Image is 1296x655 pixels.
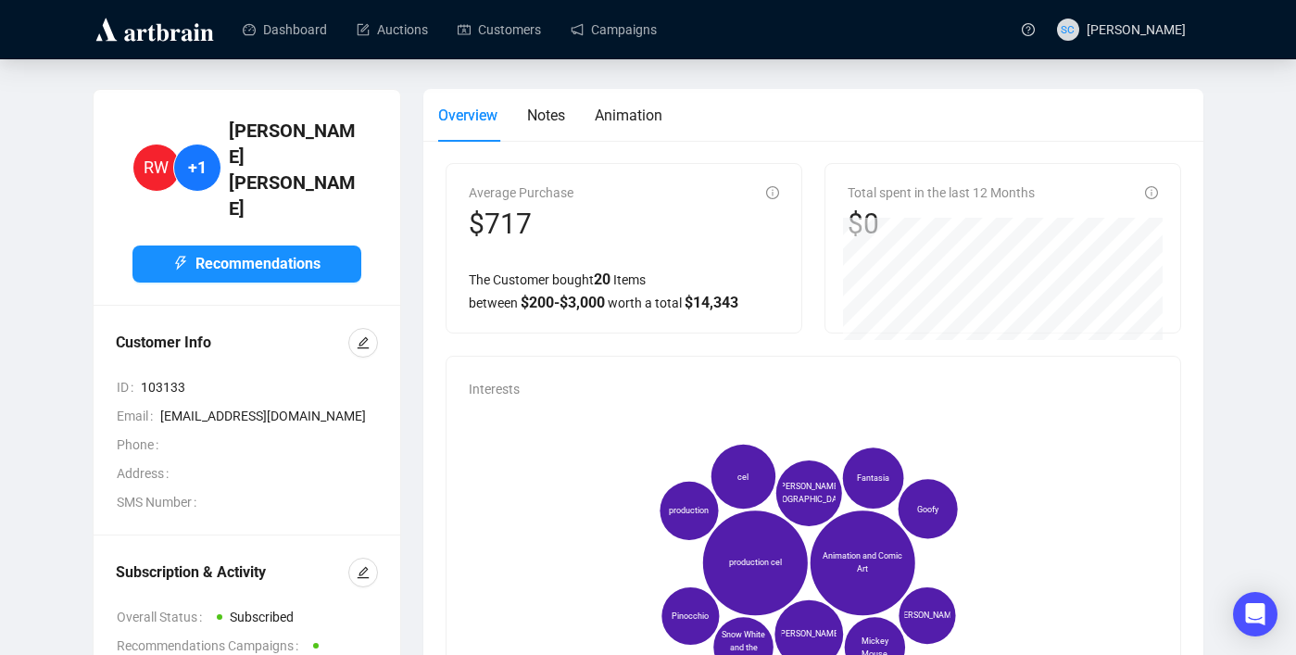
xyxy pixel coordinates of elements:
[777,628,839,641] span: [PERSON_NAME]
[521,294,605,311] span: $ 200 - $ 3,000
[117,492,204,512] span: SMS Number
[160,406,378,426] span: [EMAIL_ADDRESS][DOMAIN_NAME]
[857,472,889,485] span: Fantasia
[117,406,160,426] span: Email
[188,155,207,181] span: +1
[357,336,370,349] span: edit
[357,6,428,54] a: Auctions
[243,6,327,54] a: Dashboard
[195,252,321,275] span: Recommendations
[737,471,749,484] span: cel
[848,207,1035,242] div: $0
[1145,186,1158,199] span: info-circle
[173,256,188,271] span: thunderbolt
[527,107,565,124] span: Notes
[117,435,166,455] span: Phone
[571,6,657,54] a: Campaigns
[669,504,709,517] span: production
[141,377,378,397] span: 103133
[357,566,370,579] span: edit
[438,107,497,124] span: Overview
[469,268,779,314] div: The Customer bought Items between worth a total
[1061,20,1074,38] span: SC
[1087,22,1186,37] span: [PERSON_NAME]
[117,607,209,627] span: Overall Status
[896,610,958,623] span: [PERSON_NAME]
[144,155,169,181] span: RW
[595,107,662,124] span: Animation
[469,207,573,242] div: $717
[117,377,141,397] span: ID
[229,118,361,221] h4: [PERSON_NAME] [PERSON_NAME]
[728,557,781,570] span: production cel
[848,185,1035,200] span: Total spent in the last 12 Months
[594,271,610,288] span: 20
[821,550,904,576] span: Animation and Comic Art
[116,561,348,584] div: Subscription & Activity
[769,481,848,507] span: [PERSON_NAME][GEOGRAPHIC_DATA]
[685,294,738,311] span: $ 14,343
[458,6,541,54] a: Customers
[117,463,176,484] span: Address
[1022,23,1035,36] span: question-circle
[766,186,779,199] span: info-circle
[230,610,294,624] span: Subscribed
[469,382,520,397] span: Interests
[93,15,217,44] img: logo
[469,185,573,200] span: Average Purchase
[132,246,361,283] button: Recommendations
[917,502,938,515] span: Goofy
[1233,592,1277,636] div: Open Intercom Messenger
[672,610,709,623] span: Pinocchio
[116,332,348,354] div: Customer Info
